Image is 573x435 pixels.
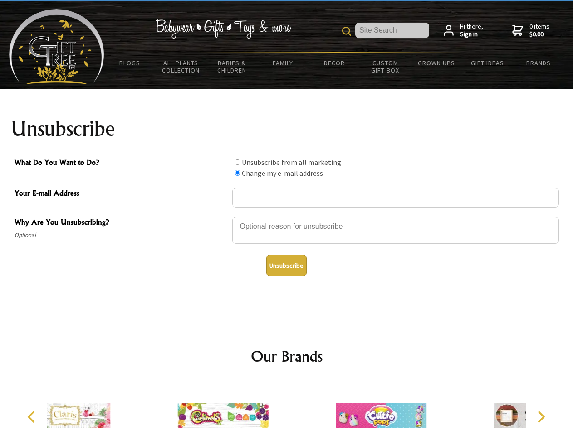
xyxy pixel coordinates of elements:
[242,158,341,167] label: Unsubscribe from all marketing
[232,217,559,244] textarea: Why Are You Unsubscribing?
[15,188,228,201] span: Your E-mail Address
[531,407,551,427] button: Next
[11,118,563,140] h1: Unsubscribe
[460,23,483,39] span: Hi there,
[266,255,307,276] button: Unsubscribe
[513,53,564,72] a: Brands
[309,53,360,72] a: Decor
[155,19,291,39] img: Babywear - Gifts - Toys & more
[232,188,559,208] input: Your E-mail Address
[529,30,549,39] strong: $0.00
[411,53,462,72] a: Grown Ups
[355,23,429,38] input: Site Search
[258,53,309,72] a: Family
[15,230,228,241] span: Optional
[18,345,555,367] h2: Our Brands
[529,22,549,39] span: 0 items
[15,217,228,230] span: Why Are You Unsubscribing?
[104,53,156,72] a: BLOGS
[342,27,351,36] img: product search
[156,53,207,80] a: All Plants Collection
[15,157,228,170] span: What Do You Want to Do?
[23,407,43,427] button: Previous
[242,169,323,178] label: Change my e-mail address
[460,30,483,39] strong: Sign in
[235,159,240,165] input: What Do You Want to Do?
[512,23,549,39] a: 0 items$0.00
[444,23,483,39] a: Hi there,Sign in
[360,53,411,80] a: Custom Gift Box
[462,53,513,72] a: Gift Ideas
[235,170,240,176] input: What Do You Want to Do?
[9,9,104,84] img: Babyware - Gifts - Toys and more...
[206,53,258,80] a: Babies & Children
